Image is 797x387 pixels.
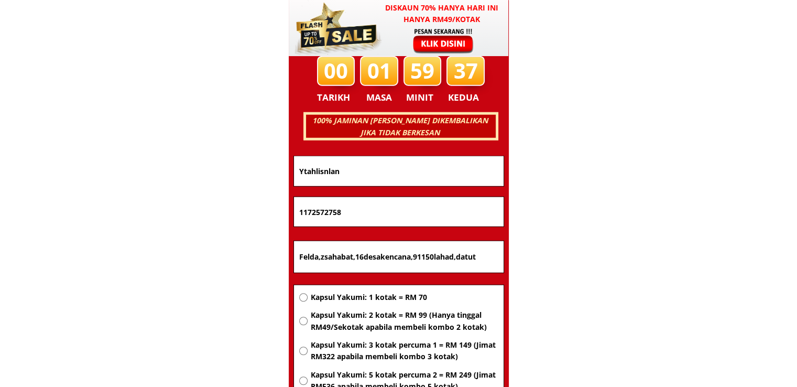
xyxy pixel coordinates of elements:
input: Nama penuh [297,156,501,186]
h3: TARIKH [317,90,361,105]
input: Nombor Telefon Bimbit [297,197,501,227]
span: Kapsul Yakumi: 3 kotak percuma 1 = RM 149 (Jimat RM322 apabila membeli kombo 3 kotak) [310,339,498,363]
h3: Diskaun 70% hanya hari ini hanya RM49/kotak [375,2,509,26]
h3: MASA [362,90,397,105]
input: Alamat [297,241,501,273]
span: Kapsul Yakumi: 1 kotak = RM 70 [310,292,498,303]
h3: KEDUA [448,90,482,105]
span: Kapsul Yakumi: 2 kotak = RM 99 (Hanya tinggal RM49/Sekotak apabila membeli kombo 2 kotak) [310,309,498,333]
h3: MINIT [406,90,438,105]
h3: 100% JAMINAN [PERSON_NAME] DIKEMBALIKAN JIKA TIDAK BERKESAN [304,115,495,138]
